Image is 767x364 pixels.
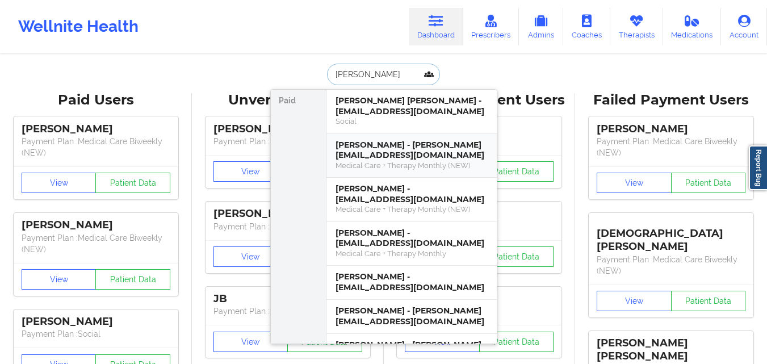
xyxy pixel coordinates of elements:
[213,161,288,182] button: View
[336,306,488,327] div: [PERSON_NAME] - [PERSON_NAME][EMAIL_ADDRESS][DOMAIN_NAME]
[597,136,745,158] p: Payment Plan : Medical Care Biweekly (NEW)
[213,207,362,220] div: [PERSON_NAME]
[8,91,184,109] div: Paid Users
[22,173,97,193] button: View
[336,204,488,214] div: Medical Care + Therapy Monthly (NEW)
[671,173,746,193] button: Patient Data
[597,291,672,311] button: View
[597,337,745,363] div: [PERSON_NAME] [PERSON_NAME]
[22,269,97,290] button: View
[409,8,463,45] a: Dashboard
[336,271,488,292] div: [PERSON_NAME] - [EMAIL_ADDRESS][DOMAIN_NAME]
[22,136,170,158] p: Payment Plan : Medical Care Biweekly (NEW)
[213,292,362,306] div: JB
[336,161,488,170] div: Medical Care + Therapy Monthly (NEW)
[22,219,170,232] div: [PERSON_NAME]
[519,8,563,45] a: Admins
[336,95,488,116] div: [PERSON_NAME] [PERSON_NAME] - [EMAIL_ADDRESS][DOMAIN_NAME]
[479,246,554,267] button: Patient Data
[22,123,170,136] div: [PERSON_NAME]
[336,340,488,361] div: [PERSON_NAME] - [PERSON_NAME][EMAIL_ADDRESS][DOMAIN_NAME]
[479,332,554,352] button: Patient Data
[213,246,288,267] button: View
[610,8,663,45] a: Therapists
[336,183,488,204] div: [PERSON_NAME] - [EMAIL_ADDRESS][DOMAIN_NAME]
[213,136,362,147] p: Payment Plan : Unmatched Plan
[336,249,488,258] div: Medical Care + Therapy Monthly
[597,219,745,253] div: [DEMOGRAPHIC_DATA][PERSON_NAME]
[336,140,488,161] div: [PERSON_NAME] - [PERSON_NAME][EMAIL_ADDRESS][DOMAIN_NAME]
[336,116,488,126] div: Social
[597,173,672,193] button: View
[749,145,767,190] a: Report Bug
[463,8,519,45] a: Prescribers
[671,291,746,311] button: Patient Data
[22,328,170,340] p: Payment Plan : Social
[479,161,554,182] button: Patient Data
[563,8,610,45] a: Coaches
[721,8,767,45] a: Account
[200,91,376,109] div: Unverified Users
[597,254,745,277] p: Payment Plan : Medical Care Biweekly (NEW)
[22,232,170,255] p: Payment Plan : Medical Care Biweekly (NEW)
[213,306,362,317] p: Payment Plan : Unmatched Plan
[95,269,170,290] button: Patient Data
[583,91,759,109] div: Failed Payment Users
[663,8,722,45] a: Medications
[597,123,745,136] div: [PERSON_NAME]
[22,315,170,328] div: [PERSON_NAME]
[213,221,362,232] p: Payment Plan : Unmatched Plan
[336,228,488,249] div: [PERSON_NAME] - [EMAIL_ADDRESS][DOMAIN_NAME]
[95,173,170,193] button: Patient Data
[213,332,288,352] button: View
[213,123,362,136] div: [PERSON_NAME]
